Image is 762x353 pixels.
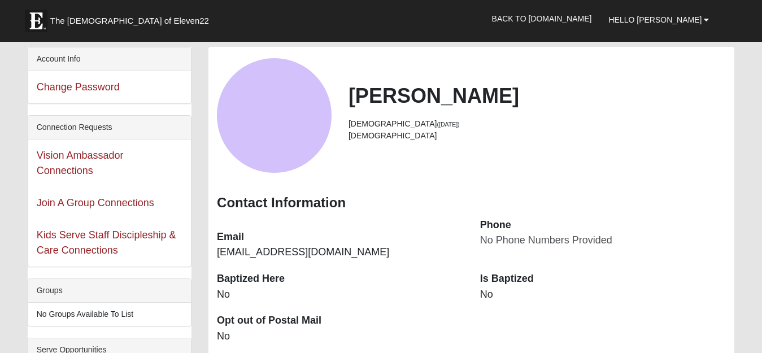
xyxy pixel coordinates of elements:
[349,84,726,108] h2: [PERSON_NAME]
[37,197,154,208] a: Join A Group Connections
[217,58,332,173] a: View Fullsize Photo
[217,287,463,302] dd: No
[217,313,463,328] dt: Opt out of Postal Mail
[480,272,726,286] dt: Is Baptized
[50,15,209,27] span: The [DEMOGRAPHIC_DATA] of Eleven22
[480,218,726,233] dt: Phone
[28,47,191,71] div: Account Info
[349,130,726,142] li: [DEMOGRAPHIC_DATA]
[217,195,726,211] h3: Contact Information
[484,5,600,33] a: Back to [DOMAIN_NAME]
[28,279,191,303] div: Groups
[19,4,245,32] a: The [DEMOGRAPHIC_DATA] of Eleven22
[217,329,463,344] dd: No
[480,233,726,248] dd: No Phone Numbers Provided
[28,116,191,140] div: Connection Requests
[217,272,463,286] dt: Baptized Here
[37,150,124,176] a: Vision Ambassador Connections
[608,15,702,24] span: Hello [PERSON_NAME]
[25,10,47,32] img: Eleven22 logo
[37,81,120,93] a: Change Password
[437,121,460,128] small: ([DATE])
[217,245,463,260] dd: [EMAIL_ADDRESS][DOMAIN_NAME]
[217,230,463,245] dt: Email
[600,6,717,34] a: Hello [PERSON_NAME]
[480,287,726,302] dd: No
[28,303,191,326] li: No Groups Available To List
[349,118,726,130] li: [DEMOGRAPHIC_DATA]
[37,229,176,256] a: Kids Serve Staff Discipleship & Care Connections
